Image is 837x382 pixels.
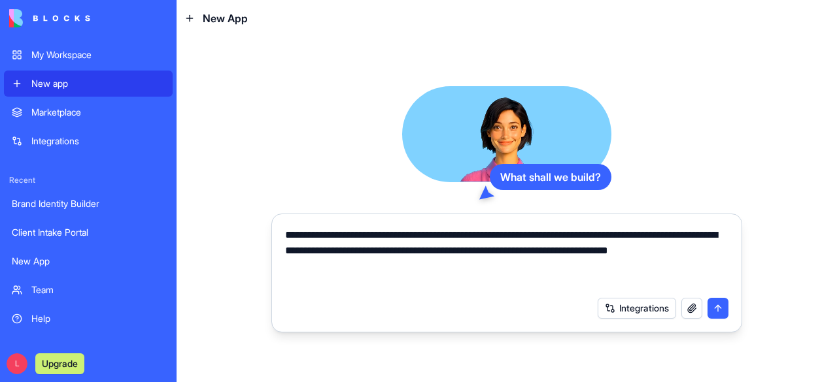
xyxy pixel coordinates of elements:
a: New App [4,248,173,274]
a: Give feedback [4,334,173,360]
a: My Workspace [4,42,173,68]
button: Upgrade [35,353,84,374]
span: L [7,353,27,374]
a: Brand Identity Builder [4,191,173,217]
img: logo [9,9,90,27]
div: New app [31,77,165,90]
a: Client Intake Portal [4,219,173,246]
a: Upgrade [35,357,84,370]
span: Recent [4,175,173,185]
button: Integrations [598,298,676,319]
div: Marketplace [31,106,165,119]
div: Integrations [31,135,165,148]
span: New App [203,10,248,26]
a: Team [4,277,173,303]
div: New App [12,255,165,268]
div: Help [31,312,165,325]
div: Client Intake Portal [12,226,165,239]
div: Team [31,283,165,296]
div: What shall we build? [490,164,611,190]
a: Help [4,306,173,332]
a: Integrations [4,128,173,154]
div: My Workspace [31,48,165,61]
div: Brand Identity Builder [12,197,165,210]
a: Marketplace [4,99,173,125]
a: New app [4,71,173,97]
